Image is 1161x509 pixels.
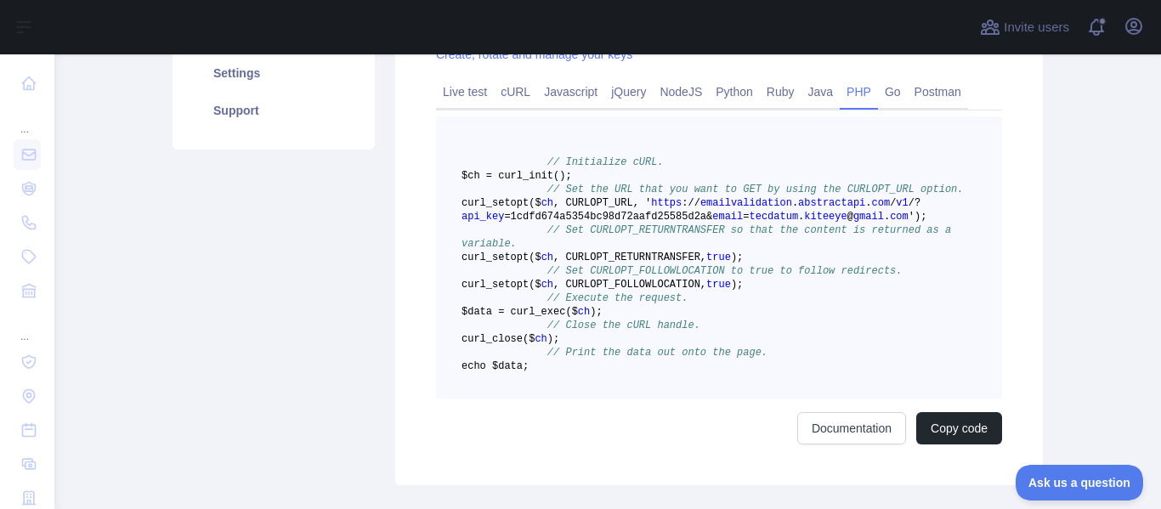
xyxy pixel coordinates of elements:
a: Settings [193,54,354,92]
span: // Initialize cURL. [547,156,664,168]
a: Documentation [797,412,906,444]
span: ') [909,211,920,223]
span: ; [553,333,559,345]
span: email [712,211,743,223]
span: https [651,197,682,209]
a: Live test [436,78,494,105]
span: ; [737,279,743,291]
span: _setopt($ [486,252,541,263]
a: NodeJS [653,78,709,105]
span: ; [565,170,571,182]
span: curl [462,252,486,263]
span: // Print the data out onto the page. [547,347,767,359]
span: // Set the URL that you want to GET by using the CURLOPT_URL option. [547,184,964,195]
span: Invite users [1004,18,1069,37]
span: emailvalidation [700,197,792,209]
span: _close($ [486,333,535,345]
span: // Execute the request. [547,292,688,304]
a: Ruby [760,78,801,105]
a: Create, rotate and manage your keys [436,48,632,61]
span: _init() [523,170,565,182]
span: : [682,197,688,209]
a: cURL [494,78,537,105]
button: Invite users [977,14,1073,41]
span: ) [731,252,737,263]
span: true [706,252,731,263]
span: ch [541,197,553,209]
span: ? [915,197,920,209]
span: ; [920,211,926,223]
span: / [688,197,694,209]
span: ch [541,279,553,291]
span: abstractapi [798,197,865,209]
span: ) [731,279,737,291]
span: api_key [462,211,504,223]
span: // Set CURLOPT_FOLLOWLOCATION to true to follow redirects. [547,265,903,277]
iframe: Toggle Customer Support [1016,465,1144,501]
span: kiteeye [804,211,847,223]
a: PHP [840,78,878,105]
span: gmail [853,211,884,223]
span: ch [535,333,547,345]
a: Javascript [537,78,604,105]
span: , CURLOPT_RETURNTRANSFER, [553,252,706,263]
span: / [694,197,700,209]
span: / [909,197,915,209]
span: ch [578,306,590,318]
span: . [865,197,871,209]
span: ) [547,333,553,345]
span: _setopt($ [486,279,541,291]
span: tecdatum [749,211,798,223]
a: Support [193,92,354,129]
div: ... [14,102,41,136]
span: _setopt($ [486,197,541,209]
span: curl [462,279,486,291]
span: , CURLOPT_FOLLOWLOCATION, [553,279,706,291]
span: / [890,197,896,209]
span: $ch = curl [462,170,523,182]
span: echo $data; [462,360,529,372]
span: $data = curl [462,306,535,318]
a: Go [878,78,908,105]
span: ) [590,306,596,318]
span: ; [737,252,743,263]
button: Copy code [916,412,1002,444]
span: // Set CURLOPT_RETURNTRANSFER so that the content is returned as a variable. [462,224,957,250]
a: Python [709,78,760,105]
a: jQuery [604,78,653,105]
span: ch [541,252,553,263]
span: . [792,197,798,209]
span: . [884,211,890,223]
span: true [706,279,731,291]
a: Postman [908,78,968,105]
span: com [890,211,909,223]
span: =1cdfd674a5354bc98d72aafd25585d2a& [504,211,712,223]
span: ; [596,306,602,318]
span: v1 [896,197,908,209]
span: com [872,197,891,209]
span: // Close the cURL handle. [547,320,700,331]
span: _exec($ [535,306,577,318]
a: Java [801,78,841,105]
span: curl [462,333,486,345]
span: @ [847,211,853,223]
span: . [798,211,804,223]
span: , CURLOPT_URL, ' [553,197,651,209]
span: curl [462,197,486,209]
span: = [743,211,749,223]
div: ... [14,309,41,343]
